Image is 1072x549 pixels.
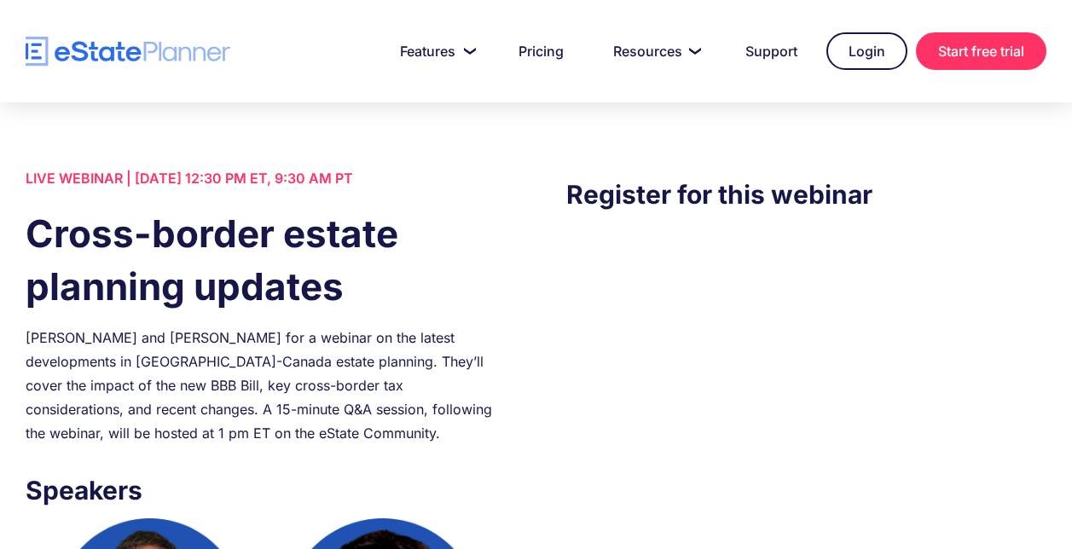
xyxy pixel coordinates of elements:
a: Start free trial [916,32,1046,70]
a: Support [725,34,818,68]
h3: Register for this webinar [566,175,1046,214]
h3: Speakers [26,471,506,510]
div: [PERSON_NAME] and [PERSON_NAME] for a webinar on the latest developments in [GEOGRAPHIC_DATA]-Can... [26,326,506,445]
a: Resources [593,34,716,68]
a: Features [380,34,490,68]
div: LIVE WEBINAR | [DATE] 12:30 PM ET, 9:30 AM PT [26,166,506,190]
a: Login [826,32,907,70]
iframe: Form 0 [566,248,1046,537]
h1: Cross-border estate planning updates [26,207,506,313]
a: home [26,37,230,66]
a: Pricing [498,34,584,68]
